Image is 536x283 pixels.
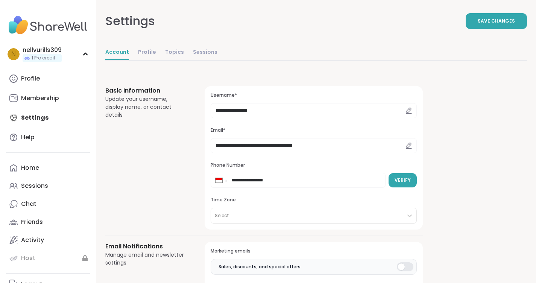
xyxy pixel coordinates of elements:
div: Manage email and newsletter settings [105,251,187,267]
h3: Email* [211,127,417,134]
a: Chat [6,195,90,213]
button: Verify [389,173,417,187]
button: Save Changes [466,13,527,29]
h3: Time Zone [211,197,417,203]
a: Sessions [6,177,90,195]
span: Sales, discounts, and special offers [219,263,301,270]
a: Help [6,128,90,146]
h3: Basic Information [105,86,187,95]
div: nellvurills309 [23,46,62,54]
span: n [11,49,16,59]
a: Activity [6,231,90,249]
span: Verify [395,177,411,184]
h3: Username* [211,92,417,99]
a: Account [105,45,129,60]
div: Home [21,164,39,172]
div: Help [21,133,35,141]
span: 1 Pro credit [32,55,55,61]
a: Membership [6,89,90,107]
a: Host [6,249,90,267]
h3: Marketing emails [211,248,417,254]
div: Update your username, display name, or contact details [105,95,187,119]
a: Profile [138,45,156,60]
a: Profile [6,70,90,88]
div: Settings [105,12,155,30]
a: Topics [165,45,184,60]
div: Chat [21,200,36,208]
a: Home [6,159,90,177]
img: ShareWell Nav Logo [6,12,90,38]
h3: Email Notifications [105,242,187,251]
div: Profile [21,75,40,83]
div: Membership [21,94,59,102]
div: Sessions [21,182,48,190]
div: Activity [21,236,44,244]
h3: Phone Number [211,162,417,169]
a: Sessions [193,45,217,60]
div: Friends [21,218,43,226]
a: Friends [6,213,90,231]
div: Host [21,254,35,262]
span: Save Changes [478,18,515,24]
